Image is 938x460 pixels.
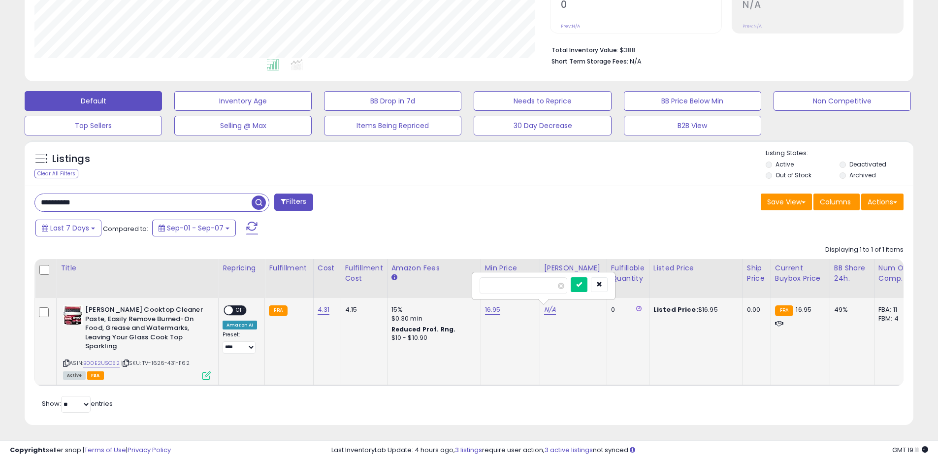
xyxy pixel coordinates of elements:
button: BB Price Below Min [624,91,761,111]
a: Privacy Policy [128,445,171,455]
div: Cost [318,263,337,273]
button: Sep-01 - Sep-07 [152,220,236,236]
a: 4.31 [318,305,330,315]
div: ASIN: [63,305,211,378]
span: Columns [820,197,851,207]
div: Clear All Filters [34,169,78,178]
div: Fulfillment Cost [345,263,383,284]
a: N/A [544,305,556,315]
div: $16.95 [653,305,735,314]
div: Last InventoryLab Update: 4 hours ago, require user action, not synced. [331,446,928,455]
button: Items Being Repriced [324,116,461,135]
button: Selling @ Max [174,116,312,135]
b: Reduced Prof. Rng. [391,325,456,333]
button: Inventory Age [174,91,312,111]
span: | SKU: TV-1626-431-1162 [121,359,190,367]
small: FBA [269,305,287,316]
button: Actions [861,194,904,210]
span: FBA [87,371,104,380]
span: N/A [630,57,642,66]
span: All listings currently available for purchase on Amazon [63,371,86,380]
button: Non Competitive [774,91,911,111]
div: FBA: 11 [878,305,911,314]
div: Min Price [485,263,536,273]
span: OFF [233,306,249,315]
a: B00E2USO52 [83,359,120,367]
small: Prev: N/A [561,23,580,29]
div: Current Buybox Price [775,263,826,284]
b: Total Inventory Value: [551,46,618,54]
span: Sep-01 - Sep-07 [167,223,224,233]
small: Amazon Fees. [391,273,397,282]
div: Ship Price [747,263,767,284]
a: Terms of Use [84,445,126,455]
small: FBA [775,305,793,316]
div: FBM: 4 [878,314,911,323]
label: Active [776,160,794,168]
a: 16.95 [485,305,501,315]
button: 30 Day Decrease [474,116,611,135]
div: Preset: [223,331,257,354]
span: Compared to: [103,224,148,233]
h5: Listings [52,152,90,166]
span: 16.95 [796,305,811,314]
div: Fulfillment [269,263,309,273]
div: 49% [834,305,867,314]
button: Needs to Reprice [474,91,611,111]
div: Amazon AI [223,321,257,329]
div: 4.15 [345,305,380,314]
p: Listing States: [766,149,913,158]
label: Deactivated [849,160,886,168]
div: 0 [611,305,642,314]
button: B2B View [624,116,761,135]
button: BB Drop in 7d [324,91,461,111]
div: Num of Comp. [878,263,914,284]
span: 2025-09-15 19:11 GMT [892,445,928,455]
label: Archived [849,171,876,179]
div: $10 - $10.90 [391,334,473,342]
div: Title [61,263,214,273]
small: Prev: N/A [743,23,762,29]
button: Top Sellers [25,116,162,135]
div: 0.00 [747,305,763,314]
div: BB Share 24h. [834,263,870,284]
div: Repricing [223,263,260,273]
div: $0.30 min [391,314,473,323]
label: Out of Stock [776,171,811,179]
div: 15% [391,305,473,314]
button: Columns [813,194,860,210]
div: Fulfillable Quantity [611,263,645,284]
button: Save View [761,194,812,210]
div: Listed Price [653,263,739,273]
b: Short Term Storage Fees: [551,57,628,66]
b: [PERSON_NAME] Cooktop Cleaner Paste, Easily Remove Burned-On Food, Grease and Watermarks, Leaving... [85,305,205,354]
div: seller snap | | [10,446,171,455]
button: Default [25,91,162,111]
a: 3 listings [455,445,482,455]
span: Show: entries [42,399,113,408]
span: Last 7 Days [50,223,89,233]
li: $388 [551,43,896,55]
strong: Copyright [10,445,46,455]
button: Last 7 Days [35,220,101,236]
div: Displaying 1 to 1 of 1 items [825,245,904,255]
img: 51ks-rd+24L._SL40_.jpg [63,305,83,325]
a: 3 active listings [545,445,593,455]
div: Amazon Fees [391,263,477,273]
b: Listed Price: [653,305,698,314]
div: [PERSON_NAME] [544,263,603,273]
button: Filters [274,194,313,211]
